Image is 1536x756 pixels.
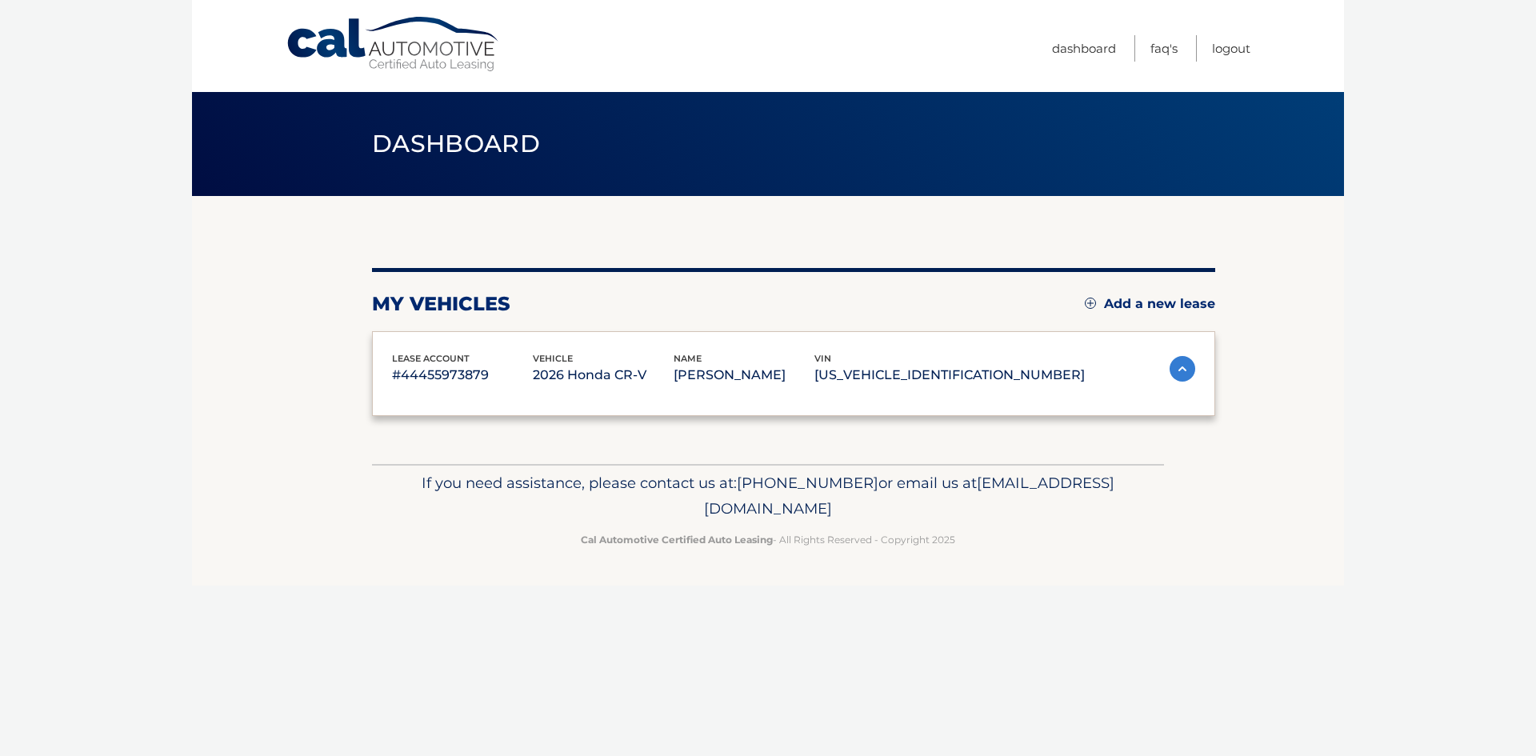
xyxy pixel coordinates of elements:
p: - All Rights Reserved - Copyright 2025 [382,531,1154,548]
h2: my vehicles [372,292,510,316]
p: If you need assistance, please contact us at: or email us at [382,470,1154,522]
span: lease account [392,353,470,364]
p: 2026 Honda CR-V [533,364,674,386]
span: name [674,353,702,364]
a: Dashboard [1052,35,1116,62]
span: vehicle [533,353,573,364]
a: FAQ's [1150,35,1178,62]
a: Logout [1212,35,1250,62]
img: accordion-active.svg [1170,356,1195,382]
span: [PHONE_NUMBER] [737,474,878,492]
a: Cal Automotive [286,16,502,73]
p: #44455973879 [392,364,533,386]
strong: Cal Automotive Certified Auto Leasing [581,534,773,546]
span: Dashboard [372,129,540,158]
span: vin [814,353,831,364]
p: [US_VEHICLE_IDENTIFICATION_NUMBER] [814,364,1085,386]
p: [PERSON_NAME] [674,364,814,386]
img: add.svg [1085,298,1096,309]
a: Add a new lease [1085,296,1215,312]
